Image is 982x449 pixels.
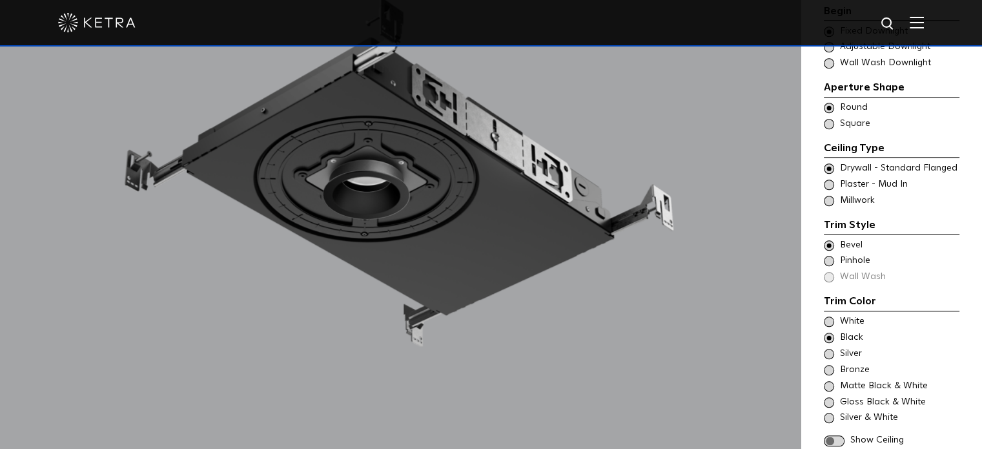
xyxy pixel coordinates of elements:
div: Aperture Shape [824,79,959,98]
span: Black [840,331,958,344]
span: Square [840,118,958,131]
span: Matte Black & White [840,380,958,393]
span: Bronze [840,364,958,377]
span: White [840,315,958,328]
span: Round [840,101,958,114]
div: Trim Color [824,293,959,311]
span: Silver [840,348,958,360]
span: Millwork [840,194,958,207]
span: Silver & White [840,412,958,424]
div: Trim Style [824,217,959,235]
div: Ceiling Type [824,140,959,158]
span: Gloss Black & White [840,396,958,409]
span: Plaster - Mud In [840,178,958,191]
img: search icon [880,16,896,32]
span: Adjustable Downlight [840,41,958,54]
span: Wall Wash Downlight [840,57,958,70]
img: ketra-logo-2019-white [58,13,136,32]
span: Bevel [840,239,958,252]
img: Hamburger%20Nav.svg [910,16,924,28]
span: Drywall - Standard Flanged [840,162,958,175]
span: Pinhole [840,255,958,267]
span: Show Ceiling [850,434,959,447]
